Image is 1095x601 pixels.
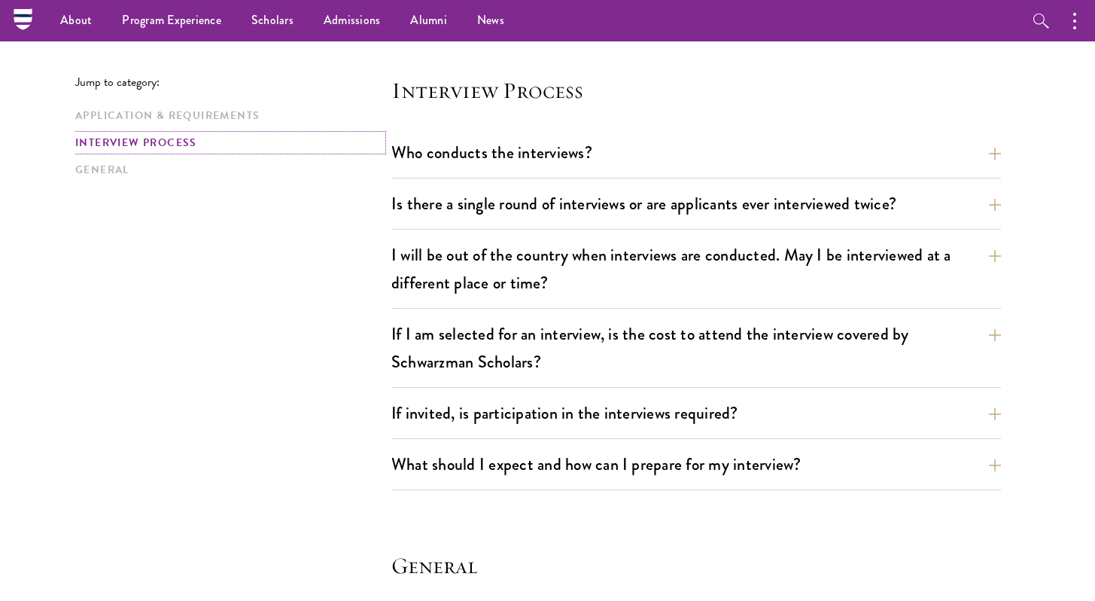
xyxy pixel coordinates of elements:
button: What should I expect and how can I prepare for my interview? [391,447,1001,481]
button: If I am selected for an interview, is the cost to attend the interview covered by Schwarzman Scho... [391,317,1001,379]
p: Jump to category: [75,75,391,89]
button: Who conducts the interviews? [391,136,1001,169]
button: Is there a single round of interviews or are applicants ever interviewed twice? [391,187,1001,221]
h4: Interview Process [391,75,1001,105]
h4: General [391,551,1001,581]
a: Application & Requirements [75,108,382,124]
button: I will be out of the country when interviews are conducted. May I be interviewed at a different p... [391,238,1001,300]
a: General [75,162,382,178]
a: Interview Process [75,135,382,151]
button: If invited, is participation in the interviews required? [391,396,1001,430]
